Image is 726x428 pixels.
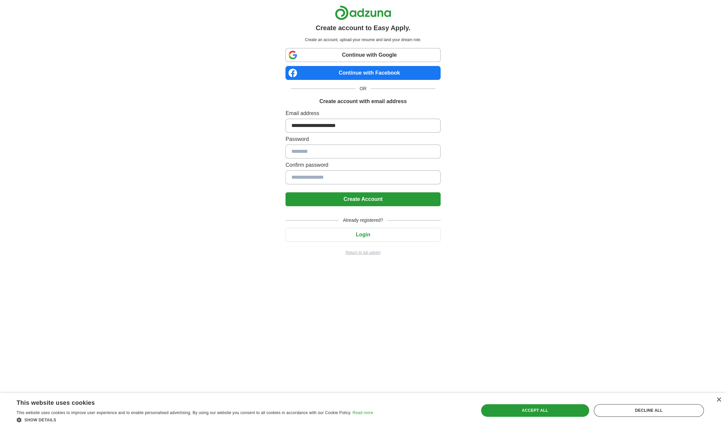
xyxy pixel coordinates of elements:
span: This website uses cookies to improve user experience and to enable personalised advertising. By u... [17,410,351,415]
h1: Create account to Easy Apply. [316,23,410,33]
label: Email address [285,109,440,117]
button: Create Account [285,192,440,206]
div: Accept all [481,404,589,417]
div: This website uses cookies [17,397,356,407]
div: Decline all [594,404,704,417]
a: Continue with Google [285,48,440,62]
label: Confirm password [285,161,440,169]
span: Show details [25,418,56,422]
a: Continue with Facebook [285,66,440,80]
a: Login [285,232,440,237]
span: Already registered? [339,217,387,224]
span: OR [356,85,371,92]
button: Login [285,228,440,242]
a: Read more, opens a new window [352,410,373,415]
img: Adzuna logo [335,5,391,20]
div: Show details [17,416,373,423]
label: Password [285,135,440,143]
h1: Create account with email address [319,97,406,105]
p: Create an account, upload your resume and land your dream role. [287,37,439,43]
a: Return to job advert [285,250,440,256]
div: Close [716,397,721,402]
